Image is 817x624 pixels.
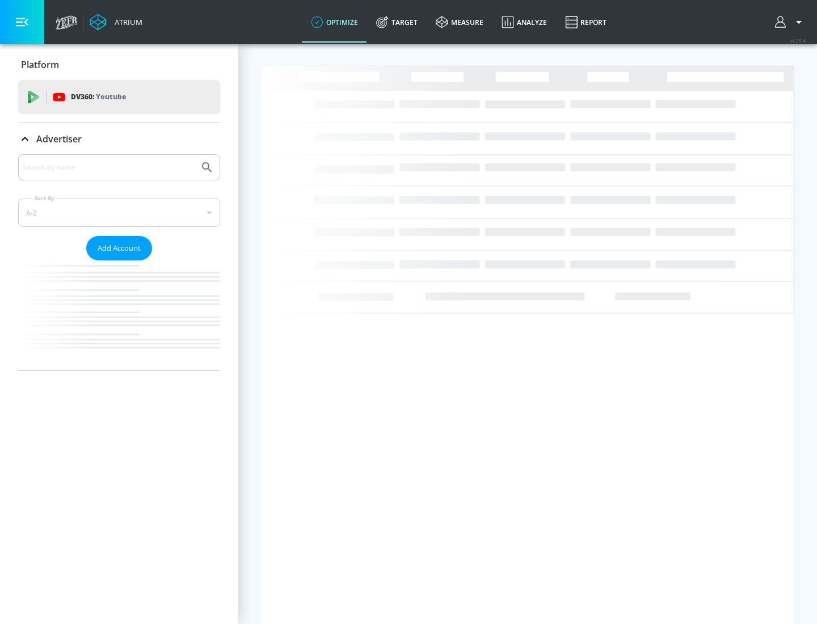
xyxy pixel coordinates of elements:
[86,236,152,260] button: Add Account
[18,123,220,155] div: Advertiser
[21,58,59,71] p: Platform
[90,14,142,31] a: Atrium
[367,2,427,43] a: Target
[23,160,195,175] input: Search by name
[427,2,492,43] a: measure
[98,242,141,255] span: Add Account
[18,260,220,370] nav: list of Advertiser
[18,154,220,370] div: Advertiser
[18,49,220,81] div: Platform
[71,91,126,103] p: DV360:
[302,2,367,43] a: optimize
[96,91,126,103] p: Youtube
[790,37,806,44] span: v 4.25.4
[492,2,556,43] a: Analyze
[18,199,220,227] div: A-Z
[556,2,616,43] a: Report
[110,17,142,27] div: Atrium
[32,195,57,202] label: Sort By
[18,80,220,114] div: DV360: Youtube
[36,133,82,145] p: Advertiser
